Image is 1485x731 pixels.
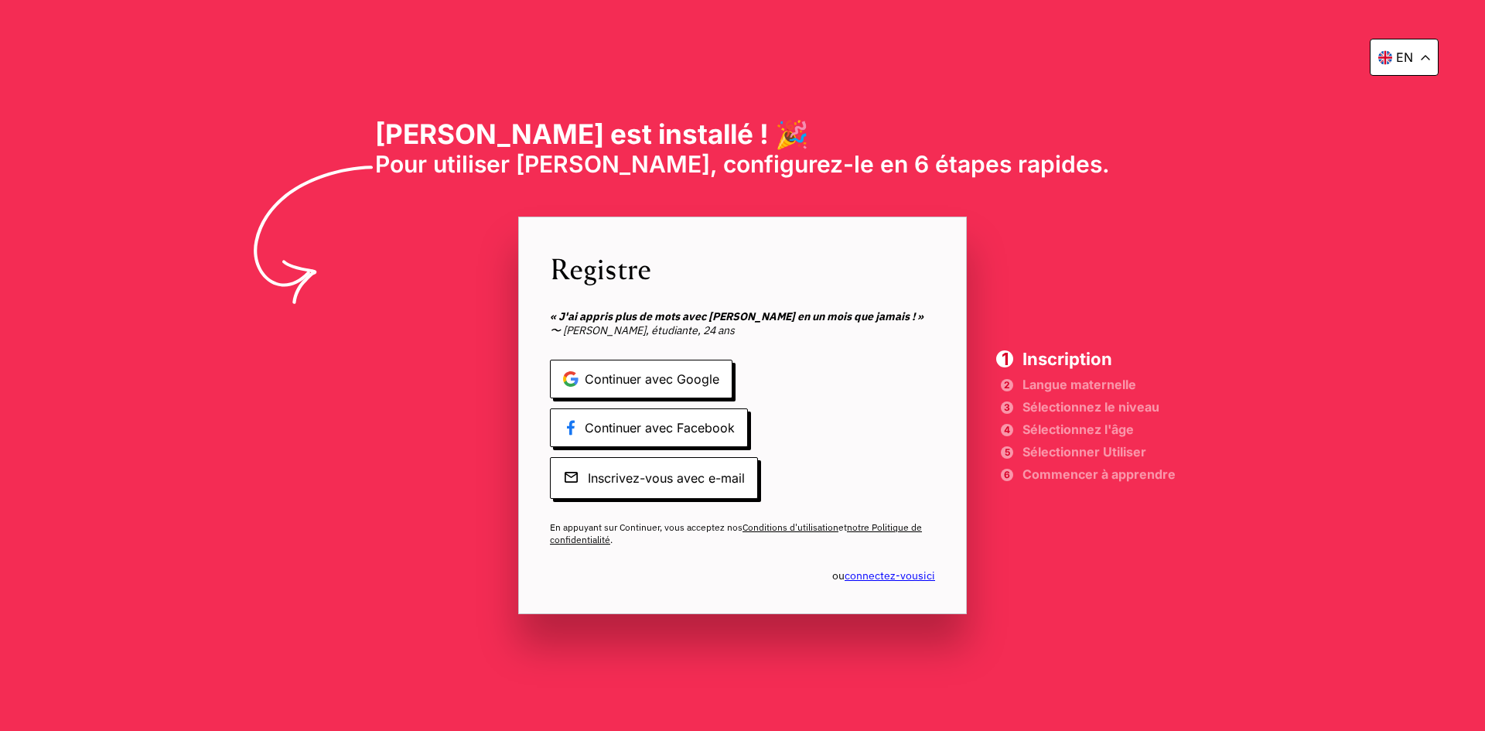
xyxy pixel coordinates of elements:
[550,250,651,286] font: Registre
[588,470,745,486] font: Inscrivez-vous avec e-mail
[923,569,935,582] a: ici
[550,309,923,323] font: « J'ai appris plus de mots avec [PERSON_NAME] en un mois que jamais ! »
[838,521,847,533] font: et
[1022,377,1136,392] font: Langue maternelle
[550,323,561,337] font: 〜
[832,569,845,582] font: ou
[610,534,613,545] font: .
[742,521,838,533] a: Conditions d'utilisation
[585,420,735,436] font: Continuer avec Facebook
[1022,399,1159,415] font: Sélectionnez le niveau
[1022,444,1146,459] font: Sélectionner Utiliser
[585,371,719,387] font: Continuer avec Google
[375,118,809,150] font: [PERSON_NAME] est installé ! 🎉
[1022,422,1134,437] font: Sélectionnez l'âge
[845,569,923,582] a: connectez-vous
[550,521,922,545] a: notre Politique de confidentialité
[1022,349,1112,369] font: Inscription
[550,521,742,533] font: En appuyant sur Continuer, vous acceptez nos
[563,323,735,337] font: [PERSON_NAME], étudiante, 24 ans
[1022,466,1176,482] font: Commencer à apprendre
[1396,50,1413,65] font: en
[375,150,1110,178] font: Pour utiliser [PERSON_NAME], configurez-le en 6 étapes rapides.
